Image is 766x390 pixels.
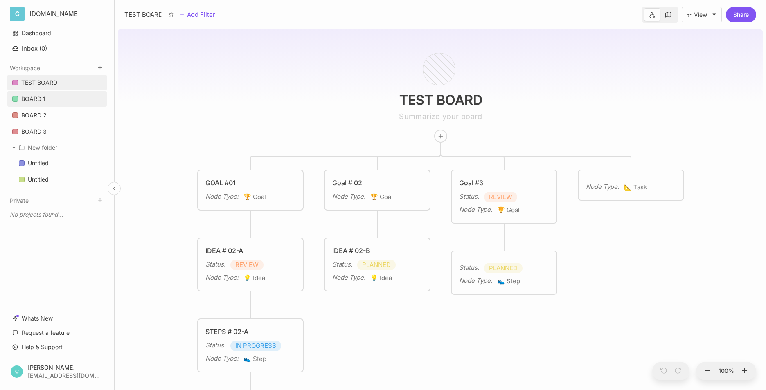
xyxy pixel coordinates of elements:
[7,205,107,224] div: Private
[332,192,365,202] div: Node Type :
[324,169,431,211] div: Goal # 02Node Type:🏆Goal
[489,192,512,202] span: REVIEW
[28,175,49,184] div: Untitled
[497,205,520,215] span: Goal
[362,260,391,270] span: PLANNED
[332,260,352,269] div: Status :
[180,10,215,20] button: Add Filter
[7,140,107,155] div: New folder
[370,193,380,201] i: 🏆
[21,78,57,87] div: TEST BOARD
[205,260,225,269] div: Status :
[21,94,45,104] div: BOARD 1
[28,143,57,152] div: New folder
[205,341,225,350] div: Status :
[497,277,507,285] i: 👟
[205,354,239,363] div: Node Type :
[332,246,422,256] div: IDEA # 02-B
[243,193,253,201] i: 🏆
[459,263,479,273] div: Status :
[11,365,23,378] div: C
[7,339,107,355] a: Help & Support
[14,172,107,188] div: Untitled
[14,172,107,187] a: Untitled
[370,273,392,283] span: Idea
[7,311,107,326] a: Whats New
[716,362,736,381] button: 100%
[21,127,47,137] div: BOARD 3
[7,41,107,56] button: Inbox (0)
[21,110,47,120] div: BOARD 2
[28,158,49,168] div: Untitled
[370,274,380,282] i: 💡
[7,325,107,341] a: Request a feature
[370,192,393,202] span: Goal
[694,11,707,18] div: View
[489,263,518,273] span: PLANNED
[205,178,295,188] div: GOAL #01
[7,75,107,90] a: TEST BOARD
[459,192,479,202] div: Status :
[28,372,100,379] div: [EMAIL_ADDRESS][DOMAIN_NAME]
[197,237,304,292] div: IDEA # 02-AStatus:REVIEWNode Type:💡Idea
[205,273,239,282] div: Node Type :
[7,108,107,123] div: BOARD 2
[243,192,266,202] span: Goal
[726,7,756,22] button: Share
[28,364,100,370] div: [PERSON_NAME]
[7,108,107,123] a: BOARD 2
[243,355,253,363] i: 👟
[235,260,259,270] span: REVIEW
[497,276,520,286] span: Step
[459,178,549,188] div: Goal #3
[10,65,40,72] button: Workspace
[7,72,107,191] div: Workspace
[7,91,107,107] a: BOARD 1
[7,25,107,41] a: Dashboard
[243,274,253,282] i: 💡
[7,75,107,91] div: TEST BOARD
[451,250,558,295] div: Status:PLANNEDNode Type:👟Step
[205,192,239,202] div: Node Type :
[10,197,29,204] button: Private
[624,183,633,191] i: 📐
[185,10,215,20] span: Add Filter
[459,205,492,215] div: Node Type :
[7,359,107,383] button: C[PERSON_NAME][EMAIL_ADDRESS][DOMAIN_NAME]
[324,237,431,292] div: IDEA # 02-BStatus:PLANNEDNode Type:💡Idea
[197,318,304,373] div: STEPS # 02-AStatus:IN PROGRESSNode Type:👟Step
[7,207,107,222] div: No projects found...
[682,7,722,22] button: View
[332,178,422,188] div: Goal # 02
[205,327,295,336] div: STEPS # 02-A
[459,276,492,286] div: Node Type :
[29,10,91,18] div: [DOMAIN_NAME]
[7,124,107,139] a: BOARD 3
[332,273,365,282] div: Node Type :
[624,182,647,192] span: Task
[10,7,25,21] div: C
[243,354,266,364] span: Step
[577,169,685,201] div: Node Type:📐Task
[205,246,295,256] div: IDEA # 02-A
[243,273,265,283] span: Idea
[14,155,107,171] a: Untitled
[197,169,304,211] div: GOAL #01Node Type:🏆Goal
[451,169,558,224] div: Goal #3Status:REVIEWNode Type:🏆Goal
[124,10,163,20] div: TEST BOARD
[235,341,276,351] span: IN PROGRESS
[586,182,619,192] div: Node Type :
[10,7,104,21] button: C[DOMAIN_NAME]
[497,206,507,214] i: 🏆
